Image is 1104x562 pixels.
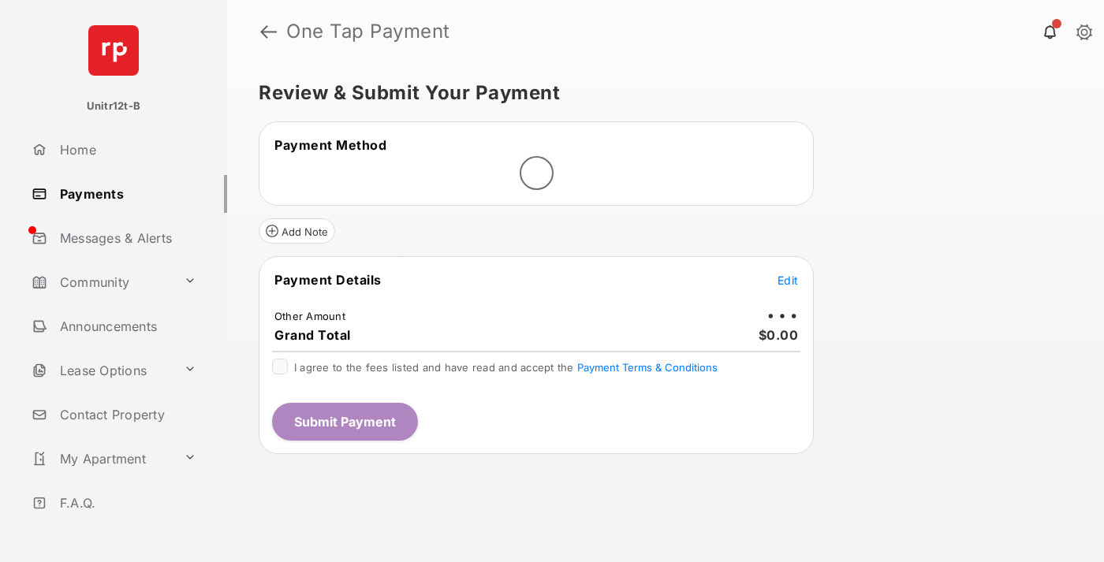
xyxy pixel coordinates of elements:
[25,352,177,389] a: Lease Options
[294,361,718,374] span: I agree to the fees listed and have read and accept the
[25,440,177,478] a: My Apartment
[286,22,450,41] strong: One Tap Payment
[25,396,227,434] a: Contact Property
[759,327,799,343] span: $0.00
[577,361,718,374] button: I agree to the fees listed and have read and accept the
[274,309,346,323] td: Other Amount
[778,274,798,287] span: Edit
[274,327,351,343] span: Grand Total
[778,272,798,288] button: Edit
[25,131,227,169] a: Home
[25,484,227,522] a: F.A.Q.
[259,84,1060,102] h5: Review & Submit Your Payment
[88,25,139,76] img: svg+xml;base64,PHN2ZyB4bWxucz0iaHR0cDovL3d3dy53My5vcmcvMjAwMC9zdmciIHdpZHRoPSI2NCIgaGVpZ2h0PSI2NC...
[274,272,382,288] span: Payment Details
[25,263,177,301] a: Community
[272,403,418,441] button: Submit Payment
[25,307,227,345] a: Announcements
[25,175,227,213] a: Payments
[25,219,227,257] a: Messages & Alerts
[274,137,386,153] span: Payment Method
[259,218,335,244] button: Add Note
[87,99,140,114] p: Unitr12t-B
